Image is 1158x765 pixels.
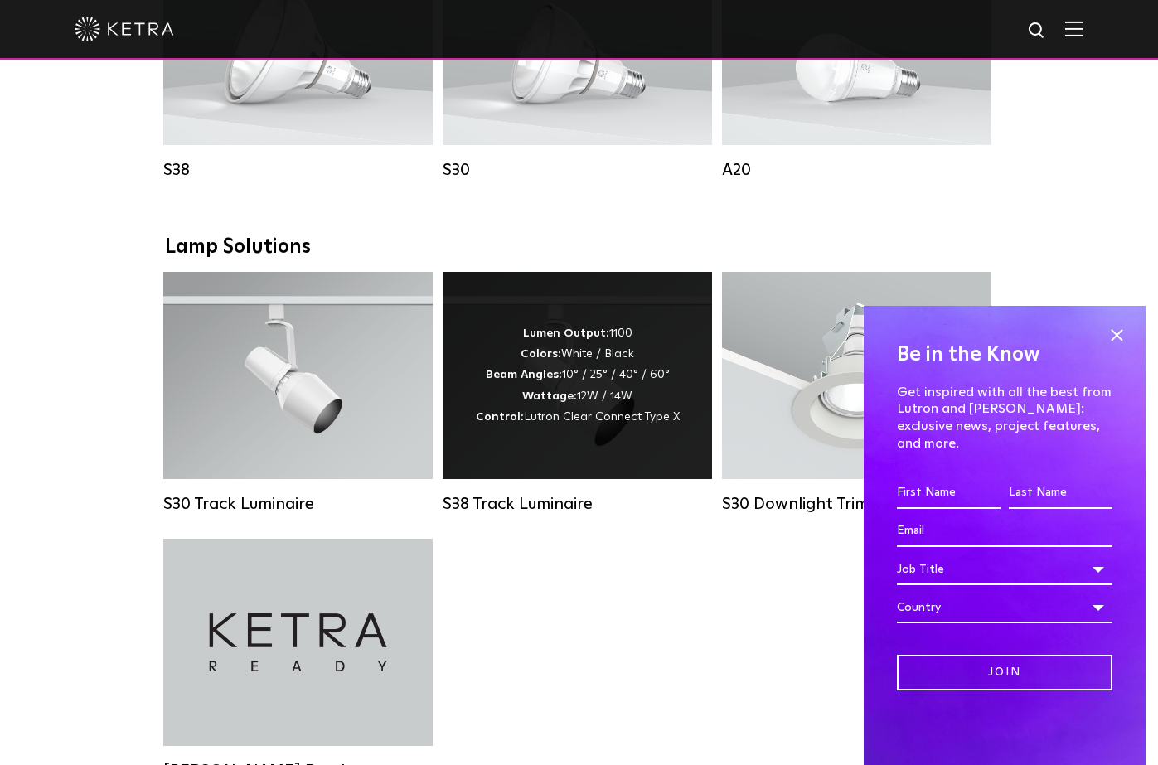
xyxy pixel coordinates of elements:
input: Last Name [1009,477,1112,509]
input: First Name [897,477,1001,509]
p: Get inspired with all the best from Lutron and [PERSON_NAME]: exclusive news, project features, a... [897,384,1112,453]
div: 1100 White / Black 10° / 25° / 40° / 60° 12W / 14W [476,323,680,428]
div: Lamp Solutions [165,235,994,259]
strong: Wattage: [522,390,577,402]
div: S38 [163,160,433,180]
strong: Colors: [521,348,561,360]
div: S30 Track Luminaire [163,494,433,514]
div: Job Title [897,554,1112,585]
img: Hamburger%20Nav.svg [1065,21,1083,36]
input: Email [897,516,1112,547]
strong: Lumen Output: [523,327,609,339]
strong: Beam Angles: [486,369,562,380]
img: search icon [1027,21,1048,41]
div: Country [897,592,1112,623]
a: S38 Track Luminaire Lumen Output:1100Colors:White / BlackBeam Angles:10° / 25° / 40° / 60°Wattage... [443,272,712,514]
div: S30 Downlight Trim [722,494,991,514]
h4: Be in the Know [897,339,1112,370]
a: S30 Downlight Trim S30 Downlight Trim [722,272,991,514]
span: Lutron Clear Connect Type X [524,411,680,423]
div: A20 [722,160,991,180]
input: Join [897,655,1112,690]
strong: Control: [476,411,524,423]
div: S30 [443,160,712,180]
a: S30 Track Luminaire Lumen Output:1100Colors:White / BlackBeam Angles:15° / 25° / 40° / 60° / 90°W... [163,272,433,514]
div: S38 Track Luminaire [443,494,712,514]
img: ketra-logo-2019-white [75,17,174,41]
